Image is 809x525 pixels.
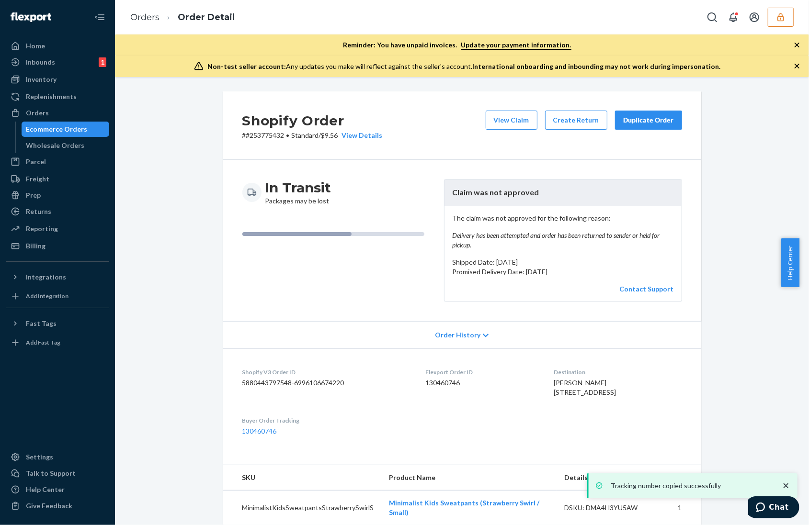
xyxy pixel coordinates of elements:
a: Settings [6,449,109,465]
dt: Destination [554,368,682,376]
a: Returns [6,204,109,219]
div: Reporting [26,224,58,234]
div: Integrations [26,272,66,282]
a: Add Fast Tag [6,335,109,350]
h2: Shopify Order [242,111,383,131]
div: Orders [26,108,49,118]
svg: close toast [781,481,791,491]
div: 1 [99,57,106,67]
img: Flexport logo [11,12,51,22]
a: Update your payment information. [461,41,571,50]
div: Duplicate Order [623,115,674,125]
div: Add Integration [26,292,68,300]
a: Minimalist Kids Sweatpants (Strawberry Swirl / Small) [389,499,540,516]
div: Inventory [26,75,57,84]
button: Integrations [6,269,109,285]
div: Returns [26,207,51,216]
a: Wholesale Orders [22,138,110,153]
button: Help Center [781,238,799,287]
button: View Details [338,131,383,140]
button: Talk to Support [6,466,109,481]
th: Details [557,465,662,491]
span: Non-test seller account: [207,62,286,70]
a: Help Center [6,482,109,497]
div: Freight [26,174,49,184]
div: Help Center [26,485,65,494]
p: Promised Delivery Date: [DATE] [452,267,674,277]
div: Any updates you make will reflect against the seller's account. [207,62,720,71]
p: Shipped Date: [DATE] [452,257,674,267]
a: Orders [6,105,109,121]
a: Parcel [6,154,109,169]
div: Replenishments [26,92,77,101]
dd: 130460746 [425,378,538,388]
button: Create Return [545,111,607,130]
span: • [286,131,290,139]
div: Talk to Support [26,469,76,478]
div: Fast Tags [26,319,57,328]
dt: Shopify V3 Order ID [242,368,410,376]
button: Open Search Box [703,8,722,27]
button: Give Feedback [6,498,109,514]
div: DSKU: DMA4H3YU5AW [564,503,654,513]
a: Inventory [6,72,109,87]
span: Order History [435,330,480,340]
a: Home [6,38,109,54]
div: Ecommerce Orders [26,124,88,134]
span: Standard [292,131,319,139]
a: Add Integration [6,289,109,304]
th: Qty [662,465,701,491]
a: Freight [6,171,109,187]
em: Delivery has been attempted and order has been returned to sender or held for pickup. [452,231,674,250]
span: [PERSON_NAME] [STREET_ADDRESS] [554,379,616,396]
h3: In Transit [265,179,331,196]
a: 130460746 [242,427,277,435]
th: SKU [223,465,382,491]
div: Parcel [26,157,46,167]
p: The claim was not approved for the following reason: [452,213,674,250]
button: Close Navigation [90,8,109,27]
a: Replenishments [6,89,109,104]
a: Ecommerce Orders [22,122,110,137]
button: Duplicate Order [615,111,682,130]
button: Fast Tags [6,316,109,331]
a: Billing [6,238,109,254]
div: Settings [26,452,53,462]
button: View Claim [486,111,537,130]
div: Packages may be lost [265,179,331,206]
div: Billing [26,241,46,251]
dd: 5880443797548-6996106674220 [242,378,410,388]
a: Inbounds1 [6,55,109,70]
a: Prep [6,188,109,203]
header: Claim was not approved [444,179,682,206]
a: Reporting [6,221,109,236]
dt: Flexport Order ID [425,368,538,376]
span: International onboarding and inbounding may not work during impersonation. [472,62,720,70]
div: Home [26,41,45,51]
div: Wholesale Orders [26,141,85,150]
div: Prep [26,190,41,200]
dt: Buyer Order Tracking [242,416,410,424]
div: Add Fast Tag [26,338,60,346]
p: Tracking number copied successfully [611,481,772,491]
th: Product Name [382,465,557,491]
a: Contact Support [620,285,674,293]
a: Order Detail [178,12,235,22]
a: Orders [130,12,160,22]
iframe: Opens a widget where you can chat to one of our agents [748,496,799,520]
div: Give Feedback [26,501,72,511]
button: Open notifications [724,8,743,27]
p: Reminder: You have unpaid invoices. [343,40,571,50]
div: Inbounds [26,57,55,67]
ol: breadcrumbs [123,3,242,32]
button: Open account menu [745,8,764,27]
p: # #253775432 / $9.56 [242,131,383,140]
